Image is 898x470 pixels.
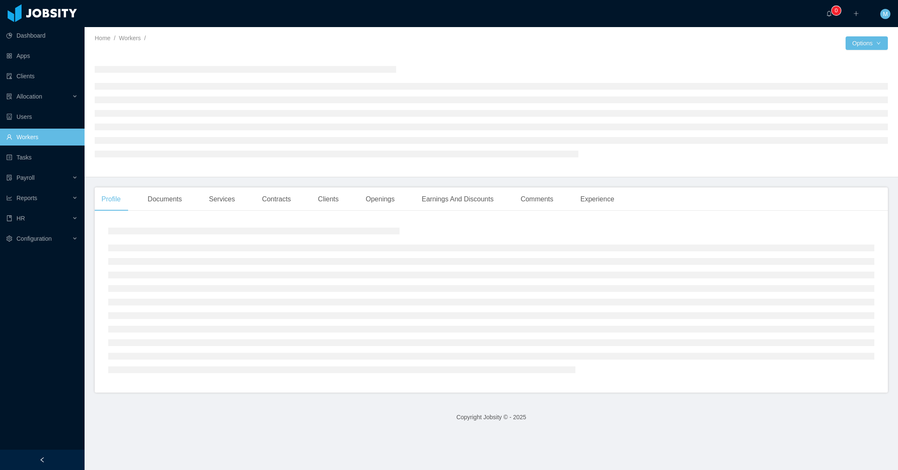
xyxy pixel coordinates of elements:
div: Comments [514,187,560,211]
div: Clients [311,187,345,211]
a: icon: appstoreApps [6,47,78,64]
i: icon: line-chart [6,195,12,201]
span: Payroll [16,174,35,181]
a: icon: auditClients [6,68,78,85]
span: / [144,35,146,41]
div: Services [202,187,241,211]
div: Openings [359,187,402,211]
span: Reports [16,195,37,201]
i: icon: solution [6,93,12,99]
span: / [114,35,115,41]
a: Home [95,35,110,41]
a: Workers [119,35,141,41]
span: HR [16,215,25,222]
span: M [883,9,888,19]
button: Optionsicon: down [846,36,888,50]
span: Configuration [16,235,52,242]
sup: 0 [832,6,841,15]
span: Allocation [16,93,42,100]
i: icon: setting [6,236,12,242]
i: icon: bell [826,11,832,16]
a: icon: pie-chartDashboard [6,27,78,44]
a: icon: profileTasks [6,149,78,166]
i: icon: book [6,215,12,221]
a: icon: robotUsers [6,108,78,125]
div: Experience [574,187,621,211]
div: Documents [141,187,189,211]
i: icon: plus [853,11,859,16]
div: Earnings And Discounts [415,187,501,211]
footer: Copyright Jobsity © - 2025 [85,403,898,432]
div: Contracts [255,187,298,211]
div: Profile [95,187,127,211]
i: icon: file-protect [6,175,12,181]
a: icon: userWorkers [6,129,78,146]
